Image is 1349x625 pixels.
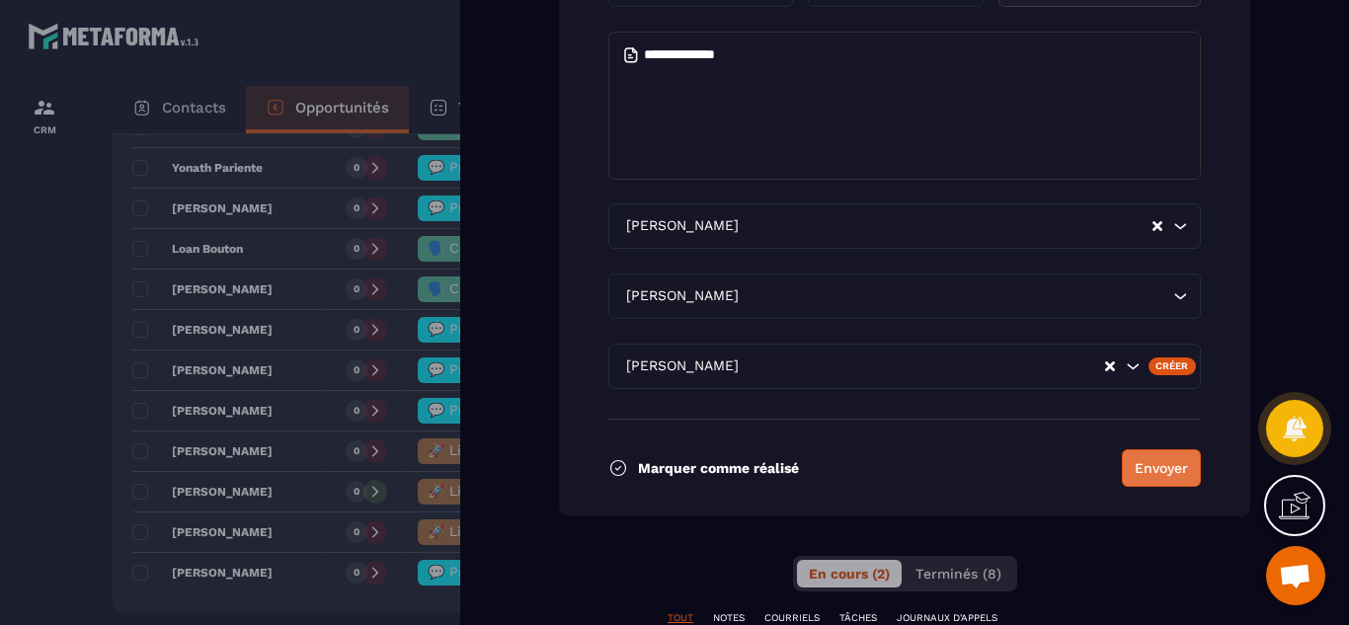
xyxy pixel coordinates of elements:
[764,611,820,625] p: COURRIELS
[713,611,745,625] p: NOTES
[915,566,1001,582] span: Terminés (8)
[608,273,1201,319] div: Search for option
[904,560,1013,587] button: Terminés (8)
[1152,219,1162,234] button: Clear Selected
[1105,359,1115,374] button: Clear Selected
[608,344,1201,389] div: Search for option
[1149,357,1197,375] div: Créer
[743,215,1151,237] input: Search for option
[621,355,743,377] span: [PERSON_NAME]
[897,611,997,625] p: JOURNAUX D'APPELS
[621,285,743,307] span: [PERSON_NAME]
[743,285,1168,307] input: Search for option
[608,203,1201,249] div: Search for option
[809,566,890,582] span: En cours (2)
[638,460,799,476] p: Marquer comme réalisé
[797,560,902,587] button: En cours (2)
[668,611,693,625] p: TOUT
[621,215,743,237] span: [PERSON_NAME]
[839,611,877,625] p: TÂCHES
[1122,449,1201,487] button: Envoyer
[743,355,1103,377] input: Search for option
[1266,546,1325,605] div: Ouvrir le chat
